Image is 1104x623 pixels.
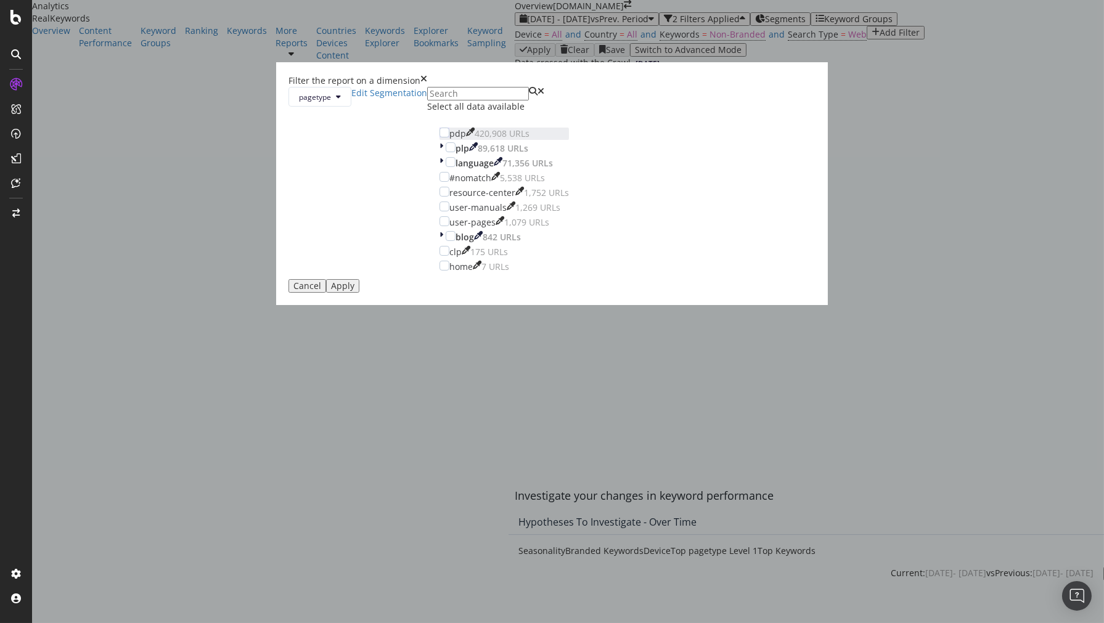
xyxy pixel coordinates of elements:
div: 89,618 URLs [478,142,528,155]
div: 1,079 URLs [504,216,549,229]
div: resource-center [449,187,515,199]
div: 5,538 URLs [500,172,545,184]
div: Cancel [293,281,321,291]
input: Search [427,87,529,100]
div: user-manuals [449,202,507,214]
button: Cancel [288,279,326,293]
span: pagetype [299,92,331,102]
div: home [449,261,473,273]
div: 7 URLs [481,261,509,273]
div: clp [449,246,462,258]
div: Apply [331,281,354,291]
a: Edit Segmentation [351,87,427,107]
div: times [420,75,427,87]
div: 842 URLs [483,231,521,243]
div: #nomatch [449,172,491,184]
button: pagetype [288,87,351,107]
div: 420,908 URLs [475,128,530,140]
div: 175 URLs [470,246,508,258]
div: 1,269 URLs [515,202,560,214]
div: 1,752 URLs [524,187,569,199]
div: user-pages [449,216,496,229]
div: modal [276,62,828,305]
div: 71,356 URLs [502,157,553,169]
button: Apply [326,279,359,293]
div: pdp [449,128,466,140]
div: Open Intercom Messenger [1062,581,1092,611]
div: language [456,157,494,169]
div: Select all data available [427,100,581,113]
div: plp [456,142,469,155]
div: Filter the report on a dimension [288,75,420,87]
div: blog [456,231,474,243]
